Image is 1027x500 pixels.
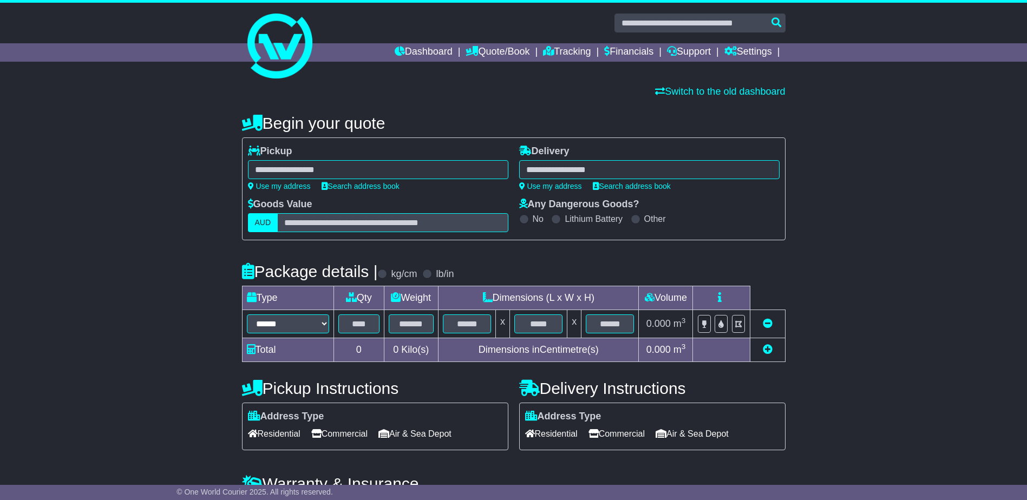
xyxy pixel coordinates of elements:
[466,43,529,62] a: Quote/Book
[242,286,334,310] td: Type
[763,318,773,329] a: Remove this item
[242,114,786,132] h4: Begin your quote
[242,338,334,362] td: Total
[646,318,671,329] span: 0.000
[724,43,772,62] a: Settings
[248,182,311,190] a: Use my address
[322,182,400,190] a: Search address book
[391,268,417,280] label: kg/cm
[682,343,686,351] sup: 3
[248,199,312,210] label: Goods Value
[334,338,384,362] td: 0
[593,182,671,190] a: Search address book
[673,318,686,329] span: m
[565,214,623,224] label: Lithium Battery
[176,488,333,496] span: © One World Courier 2025. All rights reserved.
[384,338,438,362] td: Kilo(s)
[438,338,639,362] td: Dimensions in Centimetre(s)
[384,286,438,310] td: Weight
[242,379,508,397] h4: Pickup Instructions
[682,317,686,325] sup: 3
[525,411,601,423] label: Address Type
[519,182,582,190] a: Use my address
[673,344,686,355] span: m
[656,425,729,442] span: Air & Sea Depot
[395,43,453,62] a: Dashboard
[436,268,454,280] label: lb/in
[248,411,324,423] label: Address Type
[311,425,368,442] span: Commercial
[646,344,671,355] span: 0.000
[519,199,639,210] label: Any Dangerous Goods?
[496,310,510,338] td: x
[667,43,711,62] a: Support
[393,344,398,355] span: 0
[519,146,570,157] label: Delivery
[248,146,292,157] label: Pickup
[378,425,452,442] span: Air & Sea Depot
[533,214,544,224] label: No
[242,262,378,280] h4: Package details |
[567,310,581,338] td: x
[644,214,666,224] label: Other
[248,425,300,442] span: Residential
[248,213,278,232] label: AUD
[604,43,653,62] a: Financials
[655,86,785,97] a: Switch to the old dashboard
[334,286,384,310] td: Qty
[588,425,645,442] span: Commercial
[525,425,578,442] span: Residential
[438,286,639,310] td: Dimensions (L x W x H)
[639,286,693,310] td: Volume
[242,475,786,492] h4: Warranty & Insurance
[543,43,591,62] a: Tracking
[519,379,786,397] h4: Delivery Instructions
[763,344,773,355] a: Add new item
